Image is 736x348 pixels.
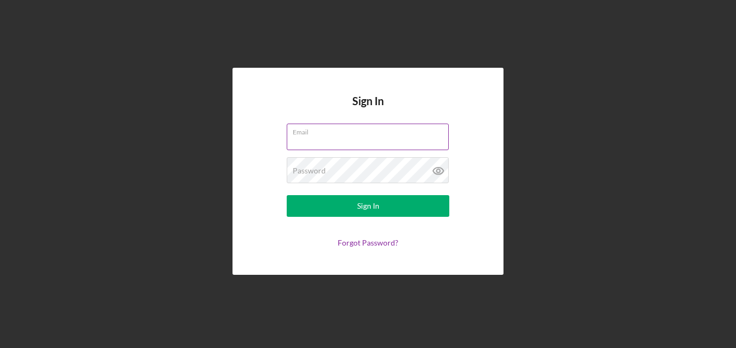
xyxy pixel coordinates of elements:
a: Forgot Password? [338,238,398,247]
button: Sign In [287,195,449,217]
div: Sign In [357,195,379,217]
h4: Sign In [352,95,384,124]
label: Email [293,124,449,136]
label: Password [293,166,326,175]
